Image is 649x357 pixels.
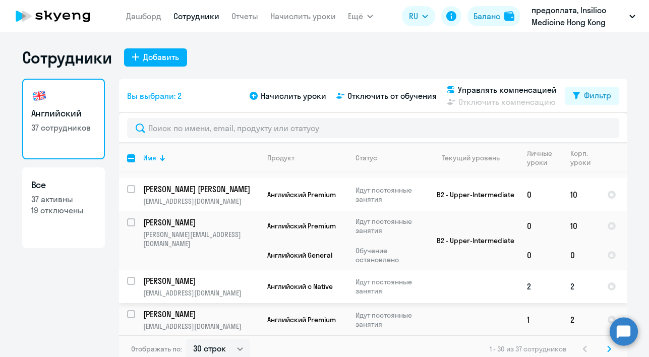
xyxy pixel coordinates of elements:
[143,217,257,228] p: [PERSON_NAME]
[562,303,599,336] td: 2
[31,194,96,205] p: 37 активны
[565,87,619,105] button: Фильтр
[31,122,96,133] p: 37 сотрудников
[22,79,105,159] a: Английский37 сотрудников
[22,167,105,248] a: Все37 активны19 отключены
[143,197,259,206] p: [EMAIL_ADDRESS][DOMAIN_NAME]
[562,211,599,241] td: 10
[127,118,619,138] input: Поиск по имени, email, продукту или статусу
[562,178,599,211] td: 10
[231,11,258,21] a: Отчеты
[143,309,257,320] p: [PERSON_NAME]
[143,275,259,286] a: [PERSON_NAME]
[562,241,599,270] td: 0
[143,184,257,195] p: [PERSON_NAME] [PERSON_NAME]
[143,153,259,162] div: Имя
[31,205,96,216] p: 19 отключены
[532,4,625,28] p: предоплата, Insilico Medicine Hong Kong Limited
[356,311,425,329] p: Идут постоянные занятия
[527,149,562,167] div: Личные уроки
[261,90,326,102] span: Начислить уроки
[347,90,437,102] span: Отключить от обучения
[31,107,96,120] h3: Английский
[570,149,599,167] div: Корп. уроки
[356,217,425,235] p: Идут постоянные занятия
[584,89,611,101] div: Фильтр
[143,288,259,297] p: [EMAIL_ADDRESS][DOMAIN_NAME]
[267,315,336,324] span: Английский Premium
[267,153,294,162] div: Продукт
[348,10,363,22] span: Ещё
[425,178,519,211] td: B2 - Upper-Intermediate
[402,6,435,26] button: RU
[504,11,514,21] img: balance
[458,84,557,96] span: Управлять компенсацией
[267,251,332,260] span: Английский General
[22,47,112,68] h1: Сотрудники
[562,270,599,303] td: 2
[519,241,562,270] td: 0
[519,303,562,336] td: 1
[143,51,179,63] div: Добавить
[356,277,425,295] p: Идут постоянные занятия
[409,10,418,22] span: RU
[356,246,425,264] p: Обучение остановлено
[267,221,336,230] span: Английский Premium
[127,90,182,102] span: Вы выбрали: 2
[267,282,333,291] span: Английский с Native
[126,11,161,21] a: Дашборд
[143,322,259,331] p: [EMAIL_ADDRESS][DOMAIN_NAME]
[348,6,373,26] button: Ещё
[519,211,562,241] td: 0
[31,178,96,192] h3: Все
[124,48,187,67] button: Добавить
[143,217,259,228] a: [PERSON_NAME]
[143,309,259,320] a: [PERSON_NAME]
[143,275,257,286] p: [PERSON_NAME]
[425,211,519,270] td: B2 - Upper-Intermediate
[467,6,520,26] button: Балансbalance
[173,11,219,21] a: Сотрудники
[474,10,500,22] div: Баланс
[442,153,500,162] div: Текущий уровень
[519,178,562,211] td: 0
[526,4,640,28] button: предоплата, Insilico Medicine Hong Kong Limited
[143,153,156,162] div: Имя
[270,11,336,21] a: Начислить уроки
[267,190,336,199] span: Английский Premium
[31,88,47,104] img: english
[356,153,377,162] div: Статус
[143,230,259,248] p: [PERSON_NAME][EMAIL_ADDRESS][DOMAIN_NAME]
[131,344,182,353] span: Отображать по:
[433,153,518,162] div: Текущий уровень
[519,270,562,303] td: 2
[490,344,567,353] span: 1 - 30 из 37 сотрудников
[143,184,259,195] a: [PERSON_NAME] [PERSON_NAME]
[356,186,425,204] p: Идут постоянные занятия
